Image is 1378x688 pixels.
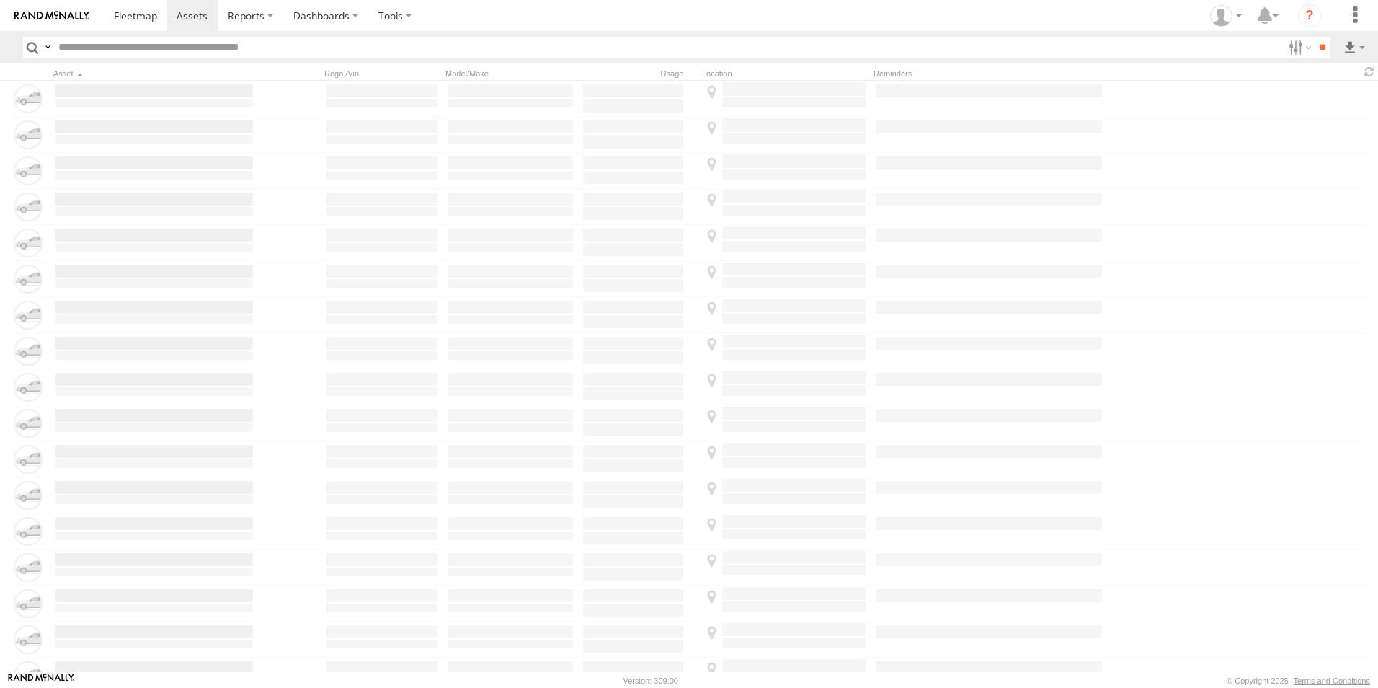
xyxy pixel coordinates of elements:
[1227,676,1370,685] div: © Copyright 2025 -
[1205,5,1247,27] div: Vincent Bupp
[14,11,89,21] img: rand-logo.svg
[1283,37,1314,58] label: Search Filter Options
[623,676,678,685] div: Version: 309.00
[1361,65,1378,79] span: Refresh
[324,69,440,79] div: Rego./Vin
[874,69,1104,79] div: Reminders
[581,69,696,79] div: Usage
[1298,4,1321,27] i: ?
[702,69,868,79] div: Location
[1342,37,1366,58] label: Export results as...
[42,37,53,58] label: Search Query
[1294,676,1370,685] a: Terms and Conditions
[53,69,255,79] div: Click to Sort
[445,69,575,79] div: Model/Make
[8,674,74,688] a: Visit our Website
